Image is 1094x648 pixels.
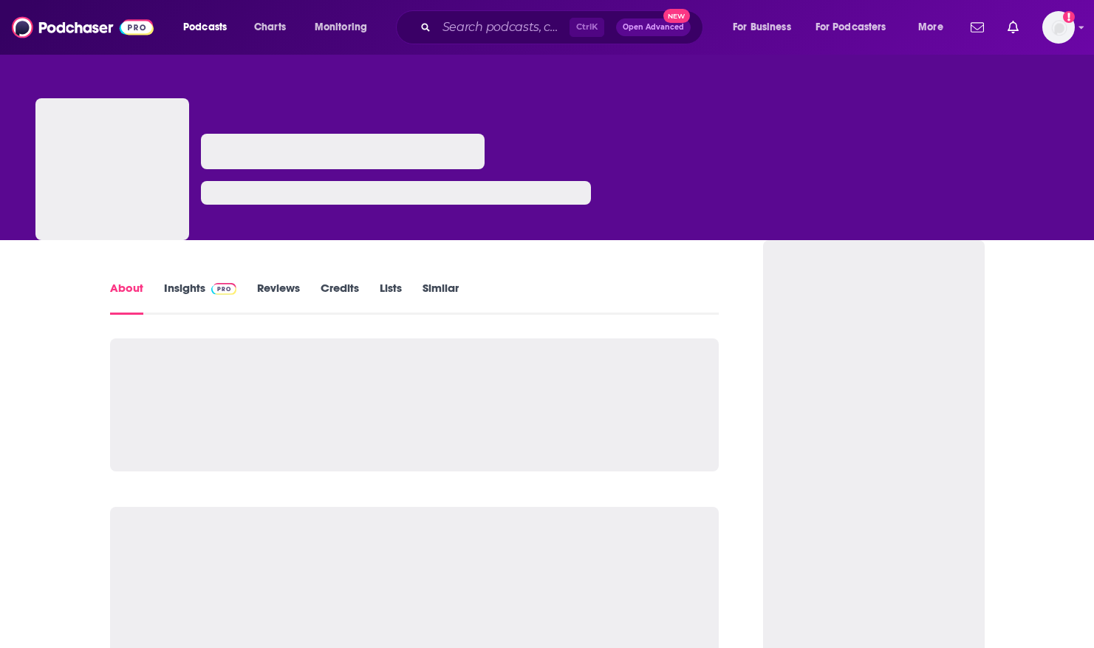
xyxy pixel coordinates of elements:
span: For Podcasters [816,17,886,38]
a: About [110,281,143,315]
span: Charts [254,17,286,38]
input: Search podcasts, credits, & more... [437,16,570,39]
button: open menu [173,16,246,39]
a: Credits [321,281,359,315]
div: Search podcasts, credits, & more... [410,10,717,44]
img: User Profile [1042,11,1075,44]
svg: Add a profile image [1063,11,1075,23]
a: Show notifications dropdown [965,15,990,40]
span: Monitoring [315,17,367,38]
span: Logged in as ShellB [1042,11,1075,44]
button: Open AdvancedNew [616,18,691,36]
span: Podcasts [183,17,227,38]
button: open menu [908,16,962,39]
span: Ctrl K [570,18,604,37]
img: Podchaser - Follow, Share and Rate Podcasts [12,13,154,41]
button: open menu [722,16,810,39]
a: InsightsPodchaser Pro [164,281,237,315]
button: Show profile menu [1042,11,1075,44]
img: Podchaser Pro [211,283,237,295]
a: Show notifications dropdown [1002,15,1025,40]
button: open menu [806,16,908,39]
a: Charts [245,16,295,39]
button: open menu [304,16,386,39]
a: Similar [423,281,459,315]
span: For Business [733,17,791,38]
a: Lists [380,281,402,315]
span: Open Advanced [623,24,684,31]
span: New [663,9,690,23]
span: More [918,17,943,38]
a: Reviews [257,281,300,315]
